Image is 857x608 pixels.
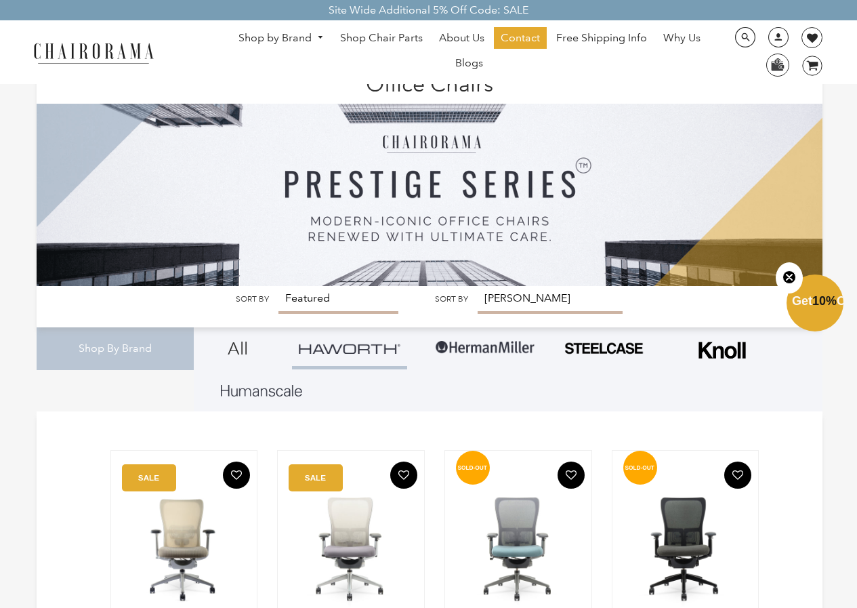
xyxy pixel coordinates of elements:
img: Group-1.png [434,327,536,368]
span: 10% [812,294,837,308]
button: Close teaser [776,262,803,293]
img: chairorama [26,41,161,64]
img: Frame_4.png [695,333,749,367]
label: Sort by [435,294,468,304]
a: Contact [494,27,547,49]
img: Layer_1_1.png [221,385,302,397]
button: Add To Wishlist [223,462,250,489]
text: SALE [138,473,159,482]
button: Add To Wishlist [558,462,585,489]
text: SOLD-OUT [457,464,487,471]
a: Blogs [448,52,490,74]
div: Shop By Brand [37,327,194,370]
img: WhatsApp_Image_2024-07-12_at_16.23.01.webp [767,54,788,75]
img: Group_4be16a4b-c81a-4a6e-a540-764d0a8faf6e.png [299,344,400,354]
button: Add To Wishlist [724,462,751,489]
span: Why Us [663,31,701,45]
span: About Us [439,31,484,45]
a: Free Shipping Info [549,27,654,49]
span: Get Off [792,294,854,308]
text: SALE [305,473,326,482]
img: PHOTO-2024-07-09-00-53-10-removebg-preview.png [563,341,644,356]
a: Shop Chair Parts [333,27,430,49]
span: Blogs [455,56,483,70]
span: Shop Chair Parts [340,31,423,45]
div: Get10%OffClose teaser [787,276,843,333]
a: All [204,327,272,369]
label: Sort by [236,294,269,304]
button: Add To Wishlist [390,462,417,489]
a: Shop by Brand [232,28,331,49]
span: Contact [501,31,540,45]
img: Office Chairs [37,68,823,286]
a: About Us [432,27,491,49]
text: SOLD-OUT [625,464,654,471]
span: Free Shipping Info [556,31,647,45]
a: Why Us [656,27,707,49]
nav: DesktopNavigation [219,27,720,77]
